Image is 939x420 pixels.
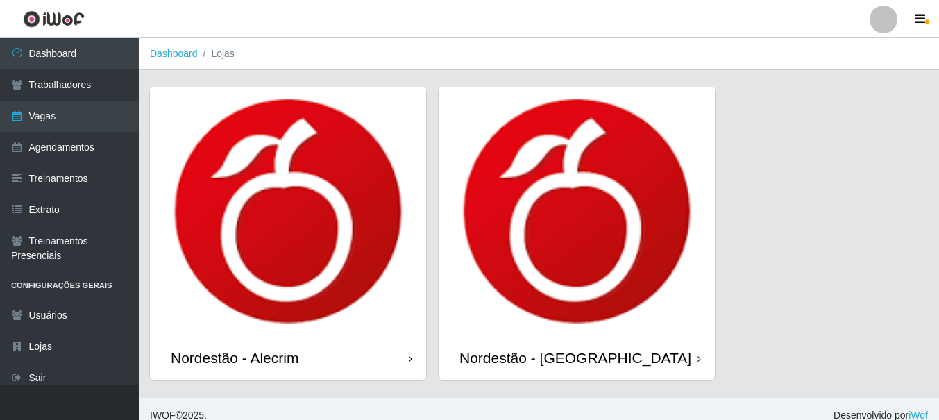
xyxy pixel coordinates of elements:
[439,87,715,335] img: cardImg
[150,87,426,380] a: Nordestão - Alecrim
[439,87,715,380] a: Nordestão - [GEOGRAPHIC_DATA]
[198,47,235,61] li: Lojas
[171,349,298,367] div: Nordestão - Alecrim
[150,48,198,59] a: Dashboard
[150,87,426,335] img: cardImg
[23,10,85,28] img: CoreUI Logo
[139,38,939,70] nav: breadcrumb
[459,349,691,367] div: Nordestão - [GEOGRAPHIC_DATA]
